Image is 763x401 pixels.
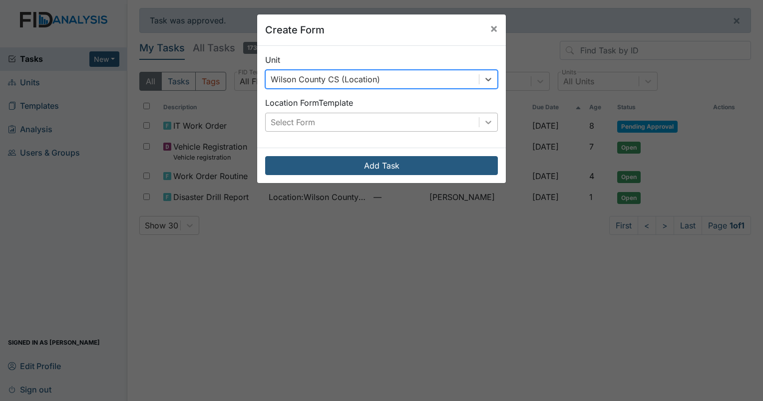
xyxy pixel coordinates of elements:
[271,73,380,85] div: Wilson County CS (Location)
[265,97,353,109] label: Location Form Template
[265,22,325,37] h5: Create Form
[265,54,280,66] label: Unit
[265,156,498,175] button: Add Task
[271,116,315,128] div: Select Form
[490,21,498,35] span: ×
[482,14,506,42] button: Close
